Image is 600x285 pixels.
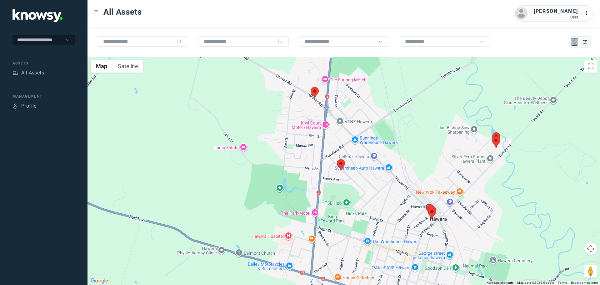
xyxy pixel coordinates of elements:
div: [PERSON_NAME] [534,8,578,15]
img: Google [89,277,110,285]
button: Keyboard shortcuts [487,281,513,285]
tspan: ... [585,11,591,15]
span: Map data ©2025 Google [517,281,554,284]
div: All Assets [21,69,44,77]
div: Search [177,39,182,44]
div: Profile [12,103,18,109]
a: AssetsAll Assets [12,69,44,77]
button: Show street map [91,60,112,73]
div: List [582,39,588,45]
div: User [534,15,578,19]
div: Assets [12,60,75,66]
div: Toggle Menu [94,10,98,14]
div: Search [277,39,282,44]
button: Toggle fullscreen view [584,60,597,73]
div: : [584,9,592,18]
div: : [584,9,592,17]
button: Show satellite imagery [112,60,143,73]
div: Management [12,94,75,99]
a: Report a map error [571,281,598,284]
div: Profile [21,102,37,110]
span: All Assets [103,6,142,18]
div: Map [572,39,577,45]
a: Terms (opens in new tab) [558,281,567,284]
button: Map camera controls [584,242,597,255]
img: avatar.png [515,7,527,20]
div: Assets [12,70,18,76]
a: ProfileProfile [12,102,37,110]
button: Drag Pegman onto the map to open Street View [584,265,597,277]
img: Application Logo [12,9,62,22]
a: Open this area in Google Maps (opens a new window) [89,277,110,285]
